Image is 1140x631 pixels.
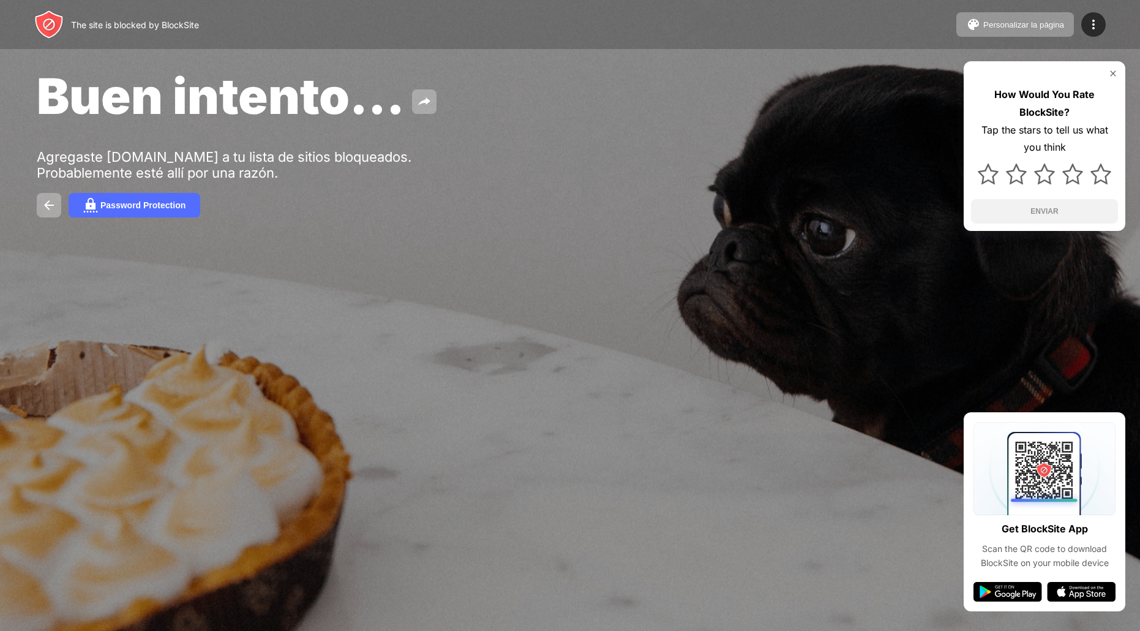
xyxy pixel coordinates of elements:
img: back.svg [42,198,56,213]
div: How Would You Rate BlockSite? [971,86,1118,121]
img: google-play.svg [973,582,1042,602]
div: The site is blocked by BlockSite [71,20,199,30]
div: Password Protection [100,200,186,210]
img: pallet.svg [966,17,981,32]
img: header-logo.svg [34,10,64,39]
img: star.svg [1090,164,1111,184]
button: Personalizar la página [956,12,1074,37]
button: Password Protection [69,193,200,217]
img: star.svg [978,164,999,184]
img: password.svg [83,198,98,213]
img: star.svg [1006,164,1027,184]
div: Get BlockSite App [1002,520,1088,538]
span: Buen intento... [37,66,405,126]
div: Agregaste [DOMAIN_NAME] a tu lista de sitios bloqueados. Probablemente esté allí por una razón. [37,149,415,181]
div: Tap the stars to tell us what you think [971,121,1118,157]
img: rate-us-close.svg [1108,69,1118,78]
img: star.svg [1062,164,1083,184]
img: qrcode.svg [973,422,1116,515]
div: Personalizar la página [983,20,1064,29]
button: ENVIAR [971,199,1118,224]
div: Scan the QR code to download BlockSite on your mobile device [973,542,1116,570]
img: menu-icon.svg [1086,17,1101,32]
img: share.svg [417,94,432,109]
img: star.svg [1034,164,1055,184]
img: app-store.svg [1047,582,1116,602]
